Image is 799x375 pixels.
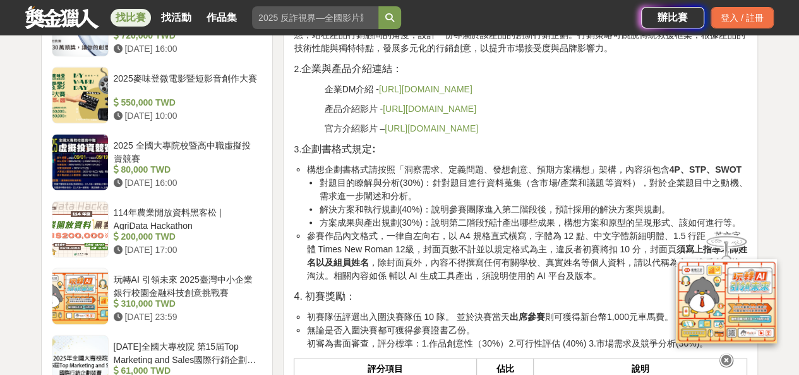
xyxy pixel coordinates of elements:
a: [URL][DOMAIN_NAME] [379,84,472,94]
div: 登入 / 註冊 [711,7,774,28]
a: 找活動 [156,9,196,27]
p: 官方介紹影片 – [324,122,747,135]
li: 無論是否入圍決賽都可獲得參賽證書乙份。 初審為書面審查，評分標準：1.作品創意性（30%）2.可行性評估 (40%) 3.市場需求及競爭分析(30%)。 [306,324,747,350]
strong: 出席參賽 [510,312,545,322]
a: 作品集 [201,9,242,27]
div: [DATE] 23:59 [114,310,258,324]
li: 解決方案和執行規劃(40%)：說明參賽團隊進入第二階段後，預計採用的解決方案與規劃。 [319,203,747,216]
li: 初賽隊伍評選出入圍決賽隊伍 10 隊。 並於決賽當天 則可獲得新台幣1,000元車馬費。 [306,310,747,324]
div: [DATE] 16:00 [114,42,258,56]
img: d2146d9a-e6f6-4337-9592-8cefde37ba6b.png [676,259,777,343]
a: 辦比賽 [641,7,704,28]
li: 構想企劃書格式請按照「洞察需求、定義問題、發想創意、預期方案構想」架構，內容須包含 [306,163,747,230]
a: [URL][DOMAIN_NAME] [383,104,476,114]
strong: : [372,144,375,154]
p: 企業DM介紹 - [324,83,747,96]
div: 114年農業開放資料黑客松 | AgriData Hackathon [114,206,258,230]
div: 80,000 TWD [114,163,258,176]
a: 2025 全國大專院校暨高中職虛擬投資競賽 80,000 TWD [DATE] 16:00 [52,134,263,191]
div: 720,000 TWD [114,29,258,42]
a: [URL][DOMAIN_NAME] [385,123,478,133]
a: 114年農業開放資料黑客松 | AgriData Hackathon 200,000 TWD [DATE] 17:00 [52,201,263,258]
span: 4. 初賽獎勵： [294,291,356,302]
p: 產品介紹影片 - [324,102,747,116]
div: 550,000 TWD [114,96,258,109]
strong: 4P、STP、SWOT [669,164,741,175]
li: 方案成果與產出規劃(30%)：說明第二階段預計產出哪些成果，構想方案和原型的呈現形式、該如何進行等。 [319,216,747,230]
div: 310,000 TWD [114,297,258,310]
li: 參賽作品內文格式，一律自左向右，以 A4 規格直式橫寫，字體為 12 點、中文字體新細明體、1.5 行距，英文字體 Times New Roman 12級，封面頁數不計並以規定格式為主，違反者初... [306,230,747,283]
span: 企劃書格式規定 [301,144,375,154]
div: [DATE] 10:00 [114,109,258,123]
li: 對題目的瞭解與分析(30%)：針對題目進行資料蒐集（含市場/產業和議題等資料），對於企業題目中之動機、需求進一步闡述和分析。 [319,176,747,203]
div: 玩轉AI 引領未來 2025臺灣中小企業銀行校園金融科技創意挑戰賽 [114,273,258,297]
div: 2025 全國大專院校暨高中職虛擬投資競賽 [114,139,258,163]
a: 玩轉AI 引領未來 2025臺灣中小企業銀行校園金融科技創意挑戰賽 310,000 TWD [DATE] 23:59 [52,268,263,325]
p: 3. [294,142,747,157]
div: 2025麥味登微電影暨短影音創作大賽 [114,72,258,96]
a: 找比賽 [111,9,151,27]
p: 2. [294,61,747,77]
div: [DATE]全國大專校院 第15屆Top Marketing and Sales國際行銷企劃競賽 [114,340,258,364]
div: [DATE] 17:00 [114,243,258,257]
a: 2025麥味登微電影暨短影音創作大賽 550,000 TWD [DATE] 10:00 [52,67,263,124]
div: [DATE] 16:00 [114,176,258,190]
div: 200,000 TWD [114,230,258,243]
span: 企業與產品介紹連結： [301,63,402,74]
input: 2025 反詐視界—全國影片競賽 [252,6,378,29]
